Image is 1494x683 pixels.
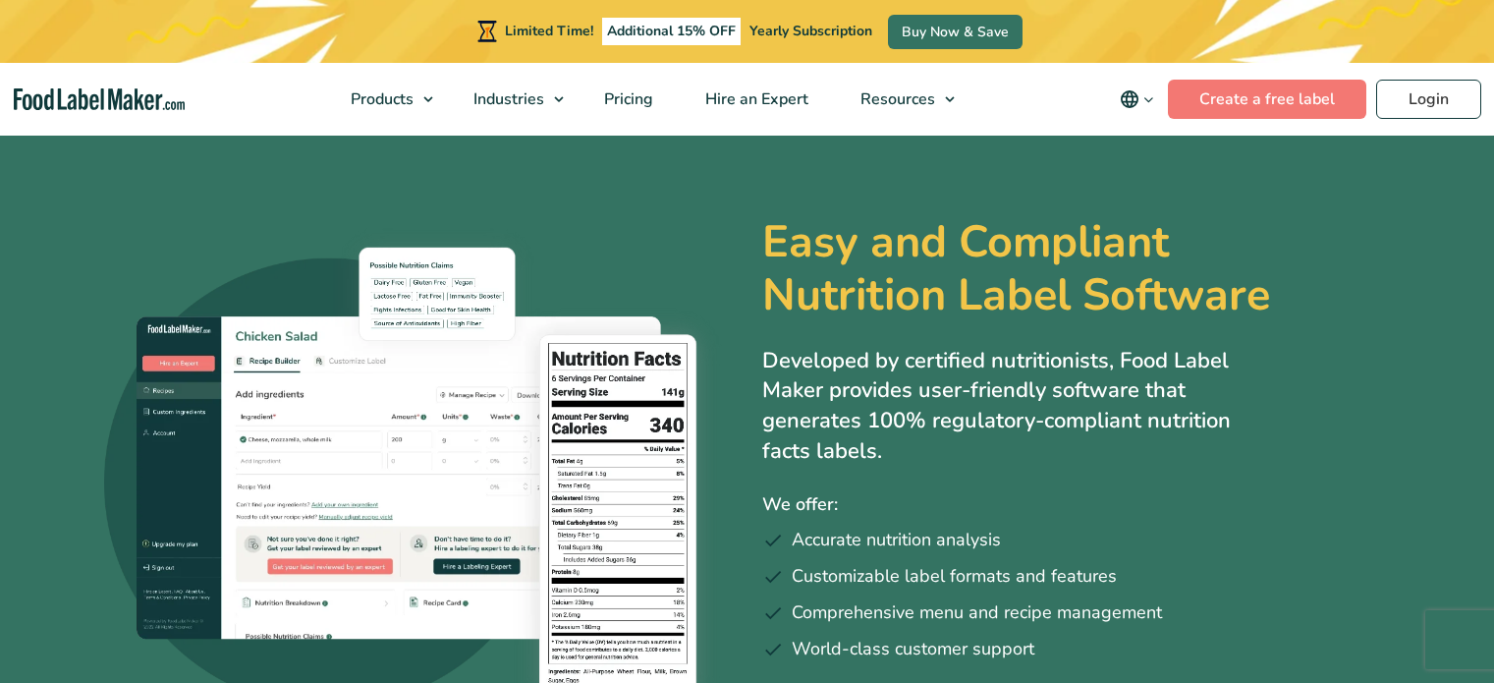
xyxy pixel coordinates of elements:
[855,88,937,110] span: Resources
[699,88,810,110] span: Hire an Expert
[792,563,1117,590] span: Customizable label formats and features
[762,346,1273,467] p: Developed by certified nutritionists, Food Label Maker provides user-friendly software that gener...
[325,63,443,136] a: Products
[888,15,1023,49] a: Buy Now & Save
[598,88,655,110] span: Pricing
[762,216,1346,322] h1: Easy and Compliant Nutrition Label Software
[792,599,1162,626] span: Comprehensive menu and recipe management
[680,63,830,136] a: Hire an Expert
[468,88,546,110] span: Industries
[749,22,872,40] span: Yearly Subscription
[345,88,415,110] span: Products
[792,527,1001,553] span: Accurate nutrition analysis
[579,63,675,136] a: Pricing
[762,490,1391,519] p: We offer:
[792,636,1034,662] span: World-class customer support
[602,18,741,45] span: Additional 15% OFF
[448,63,574,136] a: Industries
[1168,80,1366,119] a: Create a free label
[505,22,593,40] span: Limited Time!
[835,63,965,136] a: Resources
[1376,80,1481,119] a: Login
